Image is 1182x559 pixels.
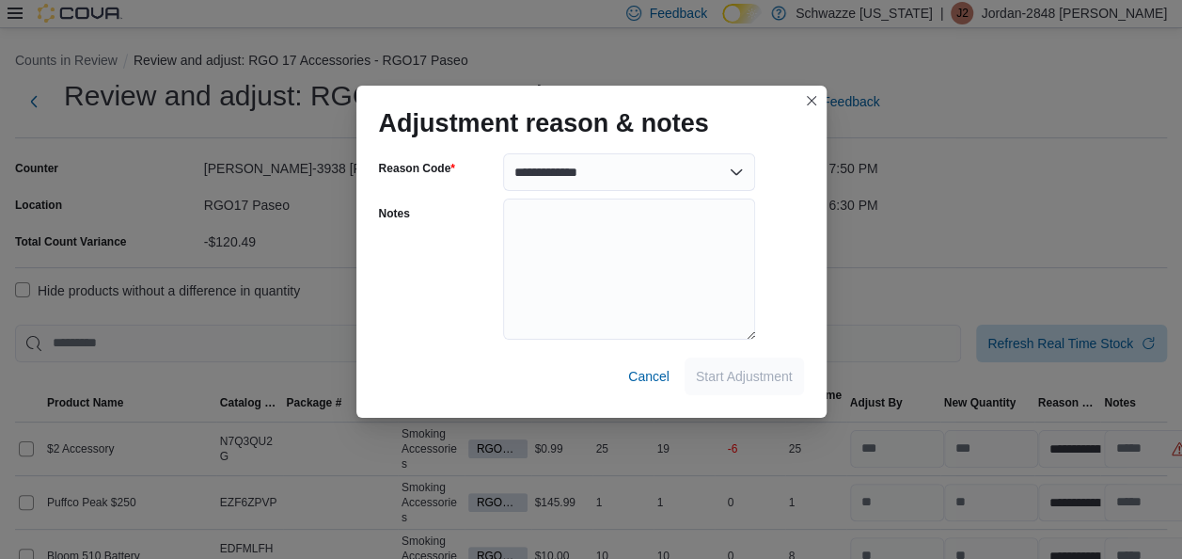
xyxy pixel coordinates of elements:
label: Notes [379,206,410,221]
button: Cancel [621,358,677,395]
button: Closes this modal window [800,89,823,112]
span: Cancel [628,367,670,386]
button: Start Adjustment [685,358,804,395]
span: Start Adjustment [696,367,793,386]
label: Reason Code [379,161,455,176]
h1: Adjustment reason & notes [379,108,709,138]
